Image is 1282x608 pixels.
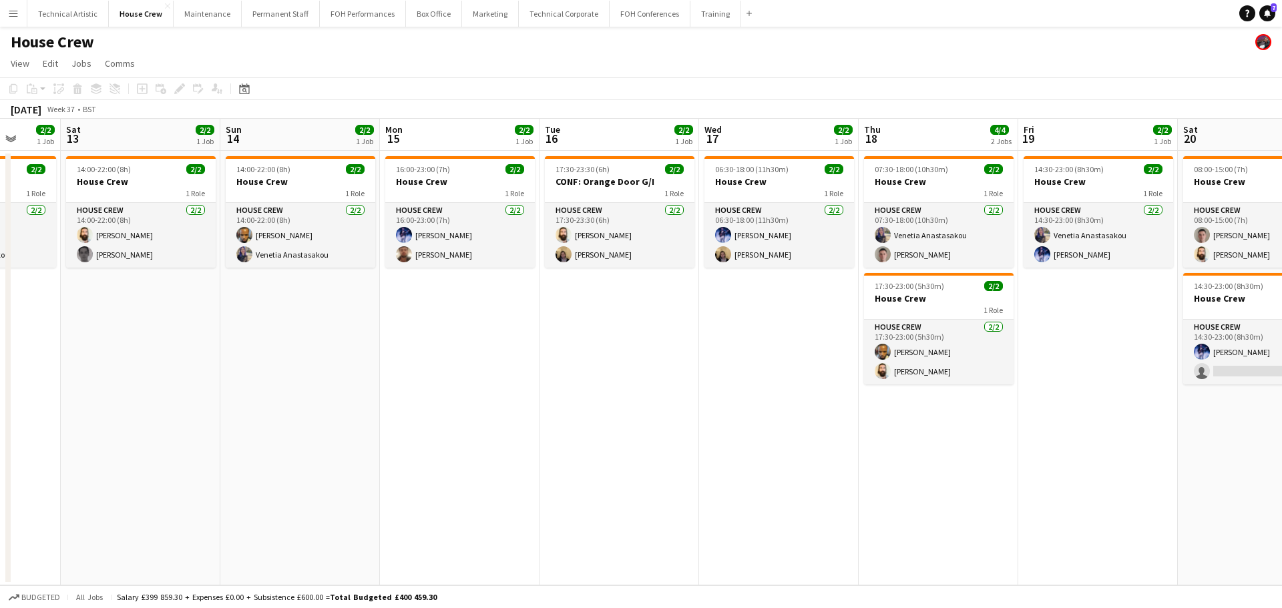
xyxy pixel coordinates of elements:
[21,593,60,602] span: Budgeted
[242,1,320,27] button: Permanent Staff
[37,55,63,72] a: Edit
[117,592,437,602] div: Salary £399 859.30 + Expenses £0.00 + Subsistence £600.00 =
[11,103,41,116] div: [DATE]
[519,1,610,27] button: Technical Corporate
[43,57,58,69] span: Edit
[174,1,242,27] button: Maintenance
[7,590,62,605] button: Budgeted
[462,1,519,27] button: Marketing
[83,104,96,114] div: BST
[105,57,135,69] span: Comms
[610,1,690,27] button: FOH Conferences
[109,1,174,27] button: House Crew
[406,1,462,27] button: Box Office
[1271,3,1277,12] span: 7
[73,592,105,602] span: All jobs
[690,1,741,27] button: Training
[5,55,35,72] a: View
[11,57,29,69] span: View
[44,104,77,114] span: Week 37
[330,592,437,602] span: Total Budgeted £400 459.30
[66,55,97,72] a: Jobs
[71,57,91,69] span: Jobs
[27,1,109,27] button: Technical Artistic
[11,32,94,52] h1: House Crew
[1259,5,1275,21] a: 7
[320,1,406,27] button: FOH Performances
[99,55,140,72] a: Comms
[1255,34,1271,50] app-user-avatar: Zubair PERM Dhalla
